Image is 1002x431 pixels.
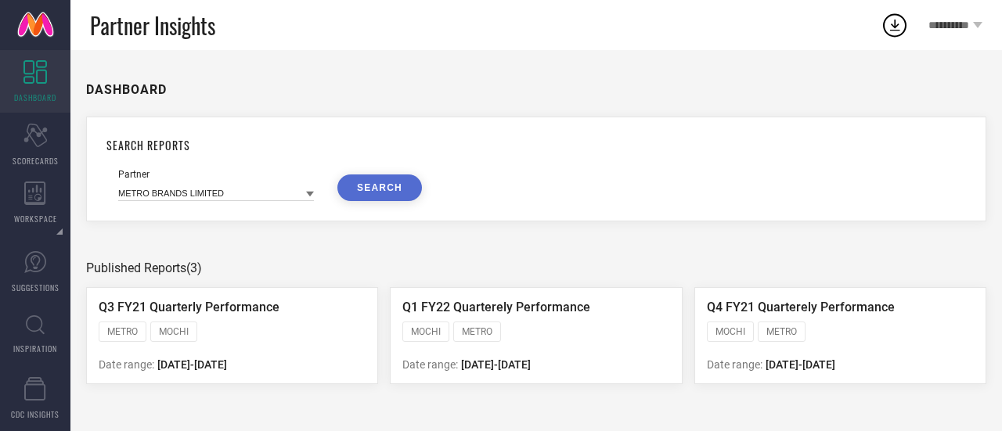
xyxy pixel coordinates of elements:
[106,137,966,153] h1: SEARCH REPORTS
[881,11,909,39] div: Open download list
[707,358,762,371] span: Date range:
[107,326,138,337] span: METRO
[13,343,57,354] span: INSPIRATION
[13,155,59,167] span: SCORECARDS
[461,358,531,371] span: [DATE] - [DATE]
[99,358,154,371] span: Date range:
[86,260,986,275] div: Published Reports (3)
[86,82,167,97] h1: DASHBOARD
[402,358,458,371] span: Date range:
[118,169,314,180] div: Partner
[14,92,56,103] span: DASHBOARD
[337,174,422,201] button: SEARCH
[462,326,492,337] span: METRO
[157,358,227,371] span: [DATE] - [DATE]
[11,408,59,420] span: CDC INSIGHTS
[766,358,835,371] span: [DATE] - [DATE]
[12,282,59,293] span: SUGGESTIONS
[159,326,189,337] span: MOCHI
[99,300,279,314] span: Q3 FY21 Quarterly Performance
[14,213,57,224] span: WORKSPACE
[90,9,215,41] span: Partner Insights
[411,326,441,337] span: MOCHI
[402,300,590,314] span: Q1 FY22 Quarterely Performance
[715,326,745,337] span: MOCHI
[766,326,797,337] span: METRO
[707,300,895,314] span: Q4 FY21 Quarterely Performance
